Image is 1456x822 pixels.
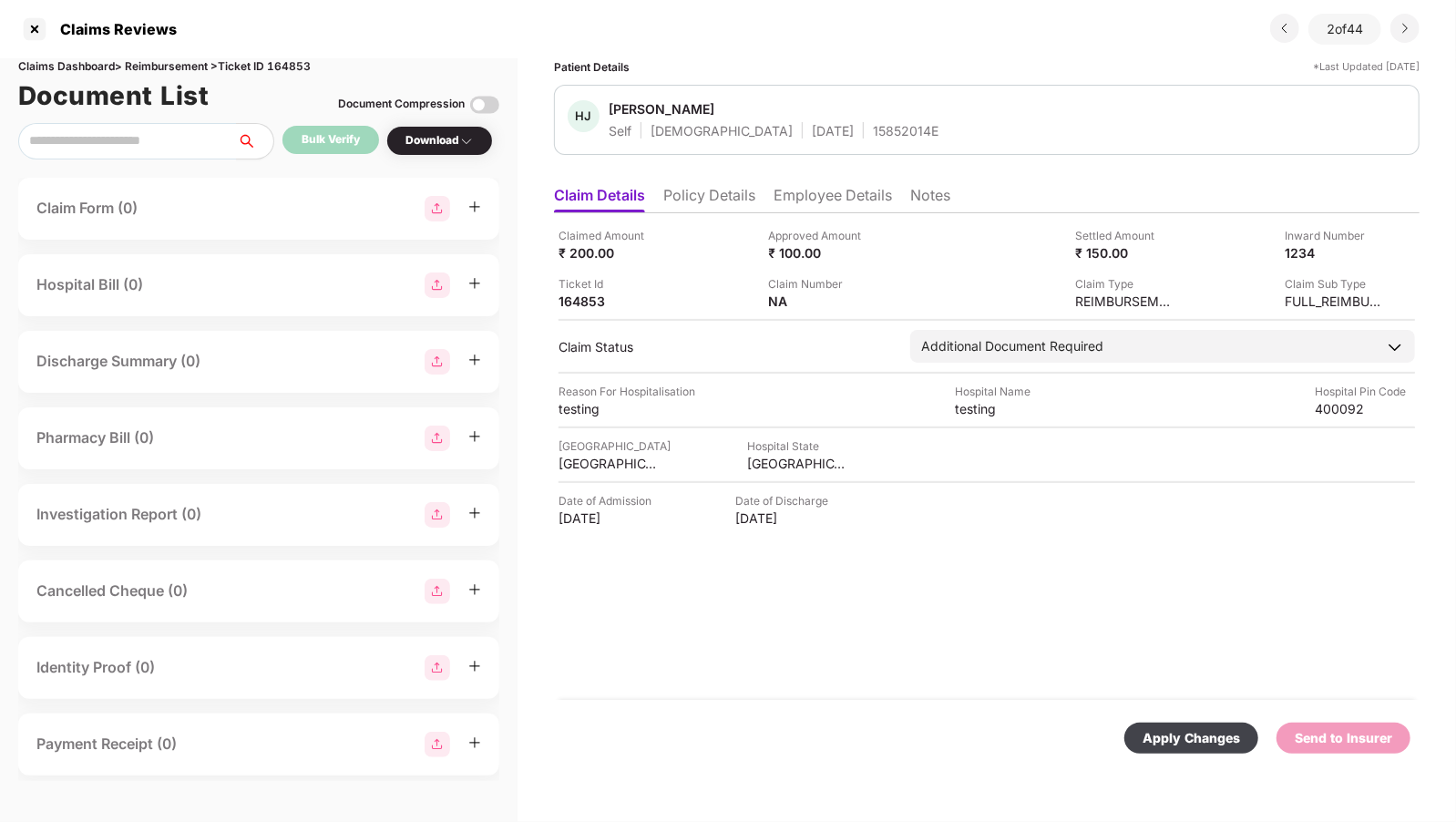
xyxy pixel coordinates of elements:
[36,426,154,449] div: Pharmacy Bill (0)
[769,227,869,244] div: Approved Amount
[1075,275,1175,293] div: Claim Type
[769,244,869,262] div: ₹ 100.00
[468,430,481,443] span: plus
[49,20,177,38] div: Claims Reviews
[651,122,793,139] div: [DEMOGRAPHIC_DATA]
[1285,293,1385,310] div: FULL_REIMBURSEMENT
[812,122,854,139] div: [DATE]
[554,58,630,76] div: Patient Details
[1398,21,1412,36] img: svg+xml;base64,PHN2ZyBpZD0iRHJvcGRvd24tMzJ4MzIiIHhtbG5zPSJodHRwOi8vd3d3LnczLm9yZy8yMDAwL3N2ZyIgd2...
[559,509,659,527] div: [DATE]
[1285,244,1385,262] div: 1234
[747,455,847,472] div: [GEOGRAPHIC_DATA]
[425,655,450,681] img: svg+xml;base64,PHN2ZyBpZD0iR3JvdXBfMjg4MTMiIGRhdGEtbmFtZT0iR3JvdXAgMjg4MTMiIHhtbG5zPSJodHRwOi8vd3...
[1285,275,1385,293] div: Claim Sub Type
[425,579,450,604] img: svg+xml;base64,PHN2ZyBpZD0iR3JvdXBfMjg4MTMiIGRhdGEtbmFtZT0iR3JvdXAgMjg4MTMiIHhtbG5zPSJodHRwOi8vd3...
[1075,244,1175,262] div: ₹ 150.00
[459,134,474,149] img: svg+xml;base64,PHN2ZyBpZD0iRHJvcGRvd24tMzJ4MzIiIHhtbG5zPSJodHRwOi8vd3d3LnczLm9yZy8yMDAwL3N2ZyIgd2...
[302,131,360,149] div: Bulk Verify
[609,122,631,139] div: Self
[468,736,481,749] span: plus
[425,349,450,375] img: svg+xml;base64,PHN2ZyBpZD0iR3JvdXBfMjg4MTMiIGRhdGEtbmFtZT0iR3JvdXAgMjg4MTMiIHhtbG5zPSJodHRwOi8vd3...
[568,100,600,132] div: HJ
[468,277,481,290] span: plus
[468,583,481,596] span: plus
[425,196,450,221] img: svg+xml;base64,PHN2ZyBpZD0iR3JvdXBfMjg4MTMiIGRhdGEtbmFtZT0iR3JvdXAgMjg4MTMiIHhtbG5zPSJodHRwOi8vd3...
[747,437,847,455] div: Hospital State
[1277,21,1292,36] img: svg+xml;base64,PHN2ZyBpZD0iRHJvcGRvd24tMzJ4MzIiIHhtbG5zPSJodHRwOi8vd3d3LnczLm9yZy8yMDAwL3N2ZyIgd2...
[405,132,474,149] div: Download
[338,96,465,113] div: Document Compression
[36,273,143,296] div: Hospital Bill (0)
[36,197,138,220] div: Claim Form (0)
[559,338,892,355] div: Claim Status
[559,400,659,417] div: testing
[559,244,659,262] div: ₹ 200.00
[468,507,481,519] span: plus
[1075,227,1175,244] div: Settled Amount
[559,383,695,400] div: Reason For Hospitalisation
[1285,227,1385,244] div: Inward Number
[910,186,950,212] li: Notes
[1315,383,1415,400] div: Hospital Pin Code
[36,350,200,373] div: Discharge Summary (0)
[425,732,450,757] img: svg+xml;base64,PHN2ZyBpZD0iR3JvdXBfMjg4MTMiIGRhdGEtbmFtZT0iR3JvdXAgMjg4MTMiIHhtbG5zPSJodHRwOi8vd3...
[1143,728,1240,748] div: Apply Changes
[955,400,1055,417] div: testing
[1295,728,1392,748] div: Send to Insurer
[36,580,188,602] div: Cancelled Cheque (0)
[735,492,836,509] div: Date of Discharge
[468,200,481,213] span: plus
[18,76,210,116] h1: Document List
[1308,14,1381,45] div: 2 of 44
[769,293,869,310] div: NA
[769,275,869,293] div: Claim Number
[1315,400,1415,417] div: 400092
[559,275,659,293] div: Ticket Id
[1386,338,1404,356] img: downArrowIcon
[559,455,659,472] div: [GEOGRAPHIC_DATA]
[554,186,645,212] li: Claim Details
[36,656,155,679] div: Identity Proof (0)
[468,354,481,366] span: plus
[774,186,892,212] li: Employee Details
[559,293,659,310] div: 164853
[735,509,836,527] div: [DATE]
[425,426,450,451] img: svg+xml;base64,PHN2ZyBpZD0iR3JvdXBfMjg4MTMiIGRhdGEtbmFtZT0iR3JvdXAgMjg4MTMiIHhtbG5zPSJodHRwOi8vd3...
[468,660,481,673] span: plus
[609,100,714,118] div: [PERSON_NAME]
[470,90,499,119] img: svg+xml;base64,PHN2ZyBpZD0iVG9nZ2xlLTMyeDMyIiB4bWxucz0iaHR0cDovL3d3dy53My5vcmcvMjAwMC9zdmciIHdpZH...
[873,122,938,139] div: 15852014E
[236,123,274,159] button: search
[425,272,450,298] img: svg+xml;base64,PHN2ZyBpZD0iR3JvdXBfMjg4MTMiIGRhdGEtbmFtZT0iR3JvdXAgMjg4MTMiIHhtbG5zPSJodHRwOi8vd3...
[36,733,177,755] div: Payment Receipt (0)
[1075,293,1175,310] div: REIMBURSEMENT
[36,503,201,526] div: Investigation Report (0)
[18,58,499,76] div: Claims Dashboard > Reimbursement > Ticket ID 164853
[559,437,671,455] div: [GEOGRAPHIC_DATA]
[663,186,755,212] li: Policy Details
[921,336,1103,356] div: Additional Document Required
[425,502,450,528] img: svg+xml;base64,PHN2ZyBpZD0iR3JvdXBfMjg4MTMiIGRhdGEtbmFtZT0iR3JvdXAgMjg4MTMiIHhtbG5zPSJodHRwOi8vd3...
[1313,58,1420,76] div: *Last Updated [DATE]
[236,134,273,149] span: search
[559,492,659,509] div: Date of Admission
[559,227,659,244] div: Claimed Amount
[955,383,1055,400] div: Hospital Name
